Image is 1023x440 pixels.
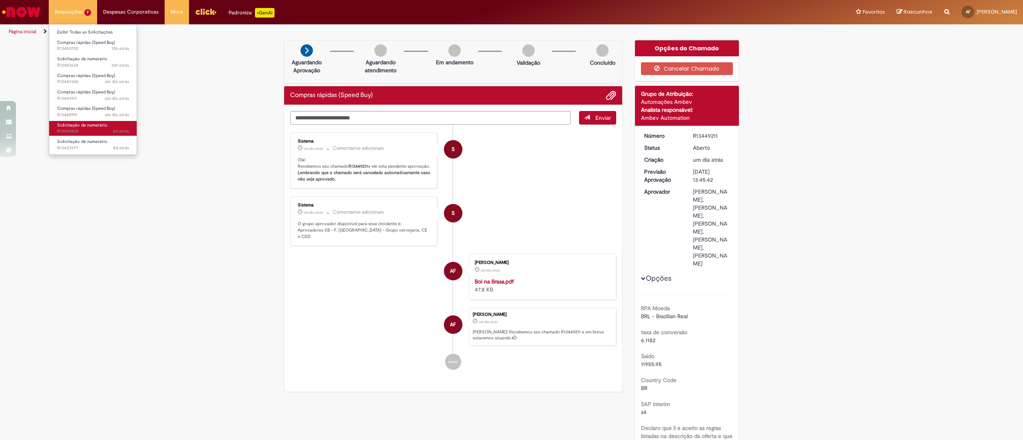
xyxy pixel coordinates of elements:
span: R13448991 [57,112,129,118]
a: Boi na Brasa.pdf [475,278,514,285]
span: BRL - Brazilian Real [641,313,688,320]
div: Aberto [693,144,730,152]
div: Sistema [298,139,431,144]
time: 26/08/2025 15:15:55 [105,112,129,118]
span: 6.1182 [641,337,655,344]
button: Cancelar Chamado [641,62,733,75]
p: Validação [517,59,540,67]
b: RPA Moeda [641,305,670,312]
a: Página inicial [9,28,36,35]
a: Aberto R13449340 : Compras rápidas (Speed Buy) [49,71,137,86]
div: Ambev Automation [641,114,733,122]
span: um dia atrás [693,156,723,163]
li: Anna Paula Rocha De Faria [290,308,616,346]
button: Enviar [579,111,616,125]
div: [PERSON_NAME] [473,312,612,317]
span: More [171,8,183,16]
span: R13449211 [57,95,129,102]
time: 27/08/2025 16:49:06 [111,46,129,52]
span: AF [450,262,456,281]
div: Anna Paula Rocha De Faria [444,315,462,334]
div: R13449211 [693,132,730,140]
time: 22/08/2025 13:06:23 [113,128,129,134]
time: 26/08/2025 15:45:42 [693,156,723,163]
div: Grupo de Atribuição: [641,90,733,98]
span: 6d atrás [113,128,129,134]
a: Aberto R13453703 : Compras rápidas (Speed Buy) [49,38,137,53]
a: Rascunhos [897,8,932,16]
textarea: Digite sua mensagem aqui... [290,111,571,125]
b: SAP Interim [641,400,670,408]
div: [DATE] 13:45:42 [693,168,730,184]
span: Rascunhos [904,8,932,16]
div: Analista responsável: [641,106,733,114]
span: um dia atrás [481,268,500,273]
span: BR [641,385,647,392]
time: 26/08/2025 15:45:54 [304,146,323,151]
span: [PERSON_NAME] [977,8,1017,15]
span: um dia atrás [105,79,129,85]
time: 26/08/2025 15:45:42 [479,319,498,324]
div: Sistema [298,203,431,208]
div: 26/08/2025 15:45:42 [693,156,730,164]
dt: Status [638,144,687,152]
p: Em andamento [436,58,474,66]
span: um dia atrás [304,146,323,151]
ul: Histórico de tíquete [290,125,616,378]
button: Adicionar anexos [606,90,616,101]
span: S [452,140,455,159]
img: img-circle-grey.png [374,44,387,57]
span: R13453638 [57,62,129,69]
span: 15h atrás [111,46,129,52]
a: Aberto R13439832 : Solicitação de numerário [49,121,137,136]
dt: Previsão Aprovação [638,168,687,184]
span: R13439832 [57,128,129,135]
span: AF [966,9,970,14]
img: arrow-next.png [301,44,313,57]
b: Saldo [641,353,655,360]
ul: Trilhas de página [6,24,676,39]
span: Solicitação de numerário [57,56,107,62]
span: R13433977 [57,145,129,151]
p: O grupo aprovador disponível para esse incidente é: Aprovadores SB - F. [GEOGRAPHIC_DATA] - Grupo... [298,221,431,240]
p: [PERSON_NAME]! Recebemos seu chamado R13449211 e em breve estaremos atuando. [473,329,612,341]
div: 47.8 KB [475,277,608,293]
span: Favoritos [863,8,885,16]
span: Compras rápidas (Speed Buy) [57,105,115,111]
p: Aguardando atendimento [361,58,400,74]
span: um dia atrás [479,319,498,324]
a: Aberto R13448991 : Compras rápidas (Speed Buy) [49,104,137,119]
b: Country Code [641,377,677,384]
p: Concluído [590,59,615,67]
span: Solicitação de numerário [57,139,107,145]
span: Compras rápidas (Speed Buy) [57,40,115,46]
span: 7 [84,9,91,16]
small: Comentários adicionais [333,209,384,216]
h2: Compras rápidas (Speed Buy) Histórico de tíquete [290,92,373,99]
div: Padroniza [229,8,275,18]
span: Compras rápidas (Speed Buy) [57,73,115,79]
span: Requisições [55,8,83,16]
div: [PERSON_NAME] [475,260,608,265]
p: Aguardando Aprovação [287,58,326,74]
div: System [444,204,462,222]
p: +GenAi [255,8,275,18]
span: Enviar [595,114,611,121]
b: Lembrando que o chamado será cancelado automaticamente caso não seja aprovado. [298,170,432,182]
span: 8d atrás [113,145,129,151]
span: s4 [641,408,647,416]
time: 26/08/2025 15:45:30 [481,268,500,273]
div: Automações Ambev [641,98,733,106]
small: Comentários adicionais [333,145,384,152]
div: System [444,140,462,159]
span: Solicitação de numerário [57,122,107,128]
span: 11955.95 [641,361,662,368]
span: Despesas Corporativas [103,8,159,16]
img: img-circle-grey.png [522,44,535,57]
img: ServiceNow [1,4,42,20]
div: Opções do Chamado [635,40,739,56]
span: R13453703 [57,46,129,52]
span: AF [450,315,456,334]
div: [PERSON_NAME], [PERSON_NAME], [PERSON_NAME], [PERSON_NAME], [PERSON_NAME] [693,188,730,268]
